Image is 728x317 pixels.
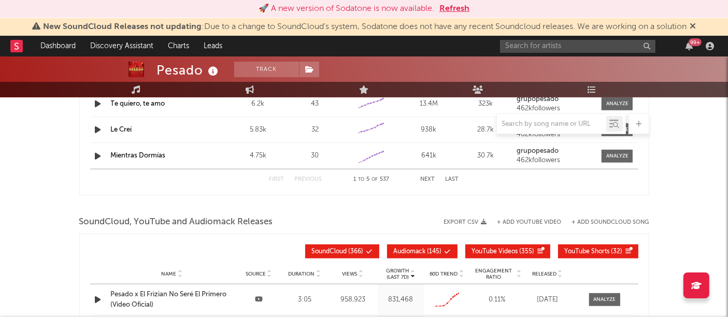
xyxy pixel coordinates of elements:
div: 4.75k [232,151,284,161]
strong: grupopesado [517,96,559,103]
button: YouTube Shorts(32) [558,244,638,258]
button: + Add YouTube Video [497,220,562,225]
button: Track [234,62,299,77]
div: 6.2k [232,99,284,109]
button: 99+ [686,42,693,50]
div: [DATE] [527,295,568,305]
span: YouTube Videos [472,249,518,255]
input: Search by song name or URL [497,120,606,128]
a: grupopesado [517,148,594,155]
a: Leads [196,36,230,56]
div: 0.11 % [473,295,522,305]
a: Te quiero, te amo [111,100,165,107]
span: Dismiss [690,23,696,31]
a: Charts [161,36,196,56]
span: Source [246,271,266,277]
strong: grupopesado [517,148,559,154]
div: Pesado [157,62,221,79]
span: 60D Trend [430,271,458,277]
button: + Add SoundCloud Song [572,220,649,225]
button: Audiomack(145) [387,244,458,258]
span: SoundCloud [312,249,347,255]
div: 43 [289,99,341,109]
p: Growth [386,268,409,274]
span: Audiomack [394,249,426,255]
a: Pesado x El Frizian No Seré El Primero (Video Oficial) [111,290,233,310]
p: (Last 7d) [386,274,409,280]
button: YouTube Videos(355) [465,244,550,258]
div: 462k followers [517,157,594,164]
div: 958,923 [330,295,375,305]
span: Name [161,271,176,277]
div: 323k [460,99,511,109]
div: + Add YouTube Video [487,220,562,225]
button: Next [421,177,435,182]
span: ( 32 ) [565,249,623,255]
a: Discovery Assistant [83,36,161,56]
div: 1 5 537 [343,174,400,186]
span: Engagement Ratio [473,268,516,280]
button: Refresh [439,3,469,15]
button: Last [446,177,459,182]
div: 641k [403,151,454,161]
button: Previous [295,177,322,182]
div: 831,468 [380,295,421,305]
a: Dashboard [33,36,83,56]
div: 462k followers [517,105,594,112]
span: of [372,177,378,182]
span: Views [342,271,357,277]
span: Duration [288,271,315,277]
span: : Due to a change to SoundCloud's system, Sodatone does not have any recent Soundcloud releases. ... [43,23,687,31]
span: SoundCloud, YouTube and Audiomack Releases [79,216,273,228]
div: 13.4M [403,99,454,109]
span: ( 366 ) [312,249,364,255]
a: grupopesado [517,96,594,103]
button: + Add SoundCloud Song [562,220,649,225]
div: 🚀 A new version of Sodatone is now available. [259,3,434,15]
button: SoundCloud(366) [305,244,379,258]
span: ( 145 ) [394,249,442,255]
div: 3:05 [284,295,325,305]
span: YouTube Shorts [565,249,610,255]
div: 30.7k [460,151,511,161]
button: First [269,177,284,182]
div: 462k followers [517,131,594,138]
input: Search for artists [500,40,655,53]
div: 99 + [689,38,702,46]
span: to [358,177,364,182]
span: Released [532,271,556,277]
span: ( 355 ) [472,249,535,255]
div: 30 [289,151,341,161]
span: New SoundCloud Releases not updating [43,23,202,31]
a: Mientras Dormías [111,152,166,159]
button: Export CSV [444,219,487,225]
